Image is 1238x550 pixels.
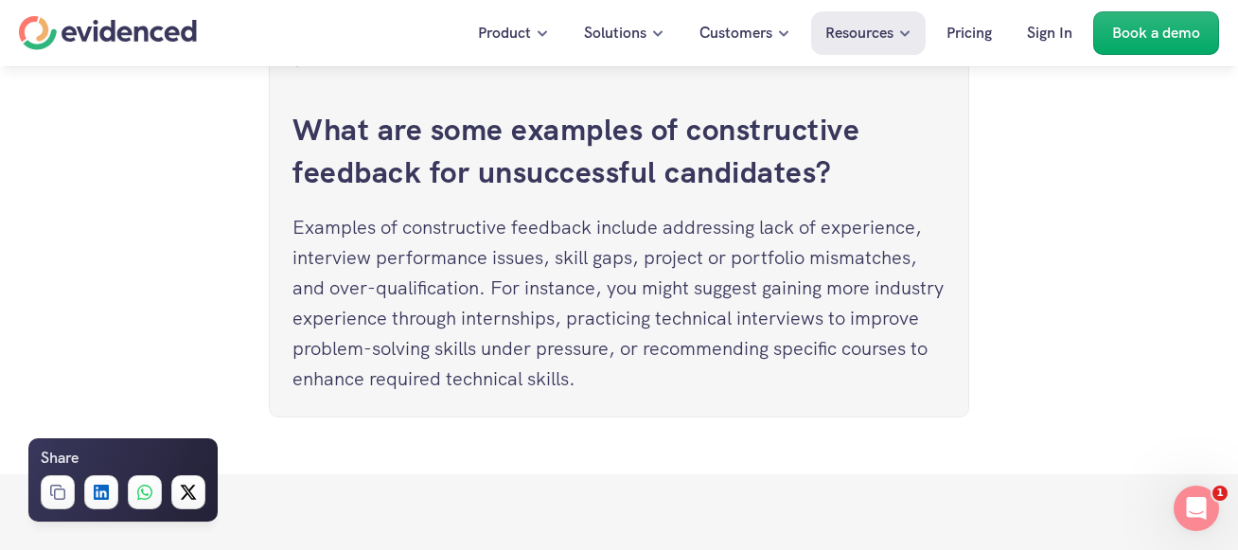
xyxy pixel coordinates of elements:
[1112,21,1200,45] p: Book a demo
[1174,486,1219,531] iframe: Intercom live chat
[825,21,893,45] p: Resources
[19,16,197,50] a: Home
[584,21,646,45] p: Solutions
[699,21,772,45] p: Customers
[478,21,531,45] p: Product
[292,110,868,192] a: What are some examples of constructive feedback for unsuccessful candidates?
[1212,486,1228,501] span: 1
[41,446,79,470] h6: Share
[946,21,992,45] p: Pricing
[1013,11,1087,55] a: Sign In
[1027,21,1072,45] p: Sign In
[292,212,946,394] p: Examples of constructive feedback include addressing lack of experience, interview performance is...
[932,11,1006,55] a: Pricing
[1093,11,1219,55] a: Book a demo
